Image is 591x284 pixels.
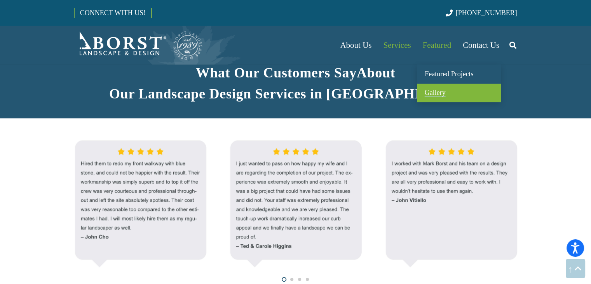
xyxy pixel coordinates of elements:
strong: What Our Customers Say [196,65,357,81]
span: About Us [340,40,371,50]
a: About Us [334,26,377,65]
a: Gallery [417,84,501,103]
a: Services [377,26,417,65]
strong: About Our Landscape Design Services in [GEOGRAPHIC_DATA] [109,65,482,102]
a: Borst-Logo [74,30,203,61]
span: Gallery [425,89,446,96]
span: Featured [423,40,451,50]
span: [PHONE_NUMBER] [456,9,517,17]
a: Contact Us [457,26,505,65]
a: Featured [417,26,457,65]
a: [PHONE_NUMBER] [446,9,517,17]
a: Back to top [566,259,585,278]
a: CONNECT WITH US! [75,4,151,22]
a: Search [505,35,521,55]
span: Featured Projects [425,70,473,78]
span: Services [383,40,411,50]
span: Contact Us [463,40,499,50]
a: Featured Projects [417,65,501,84]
